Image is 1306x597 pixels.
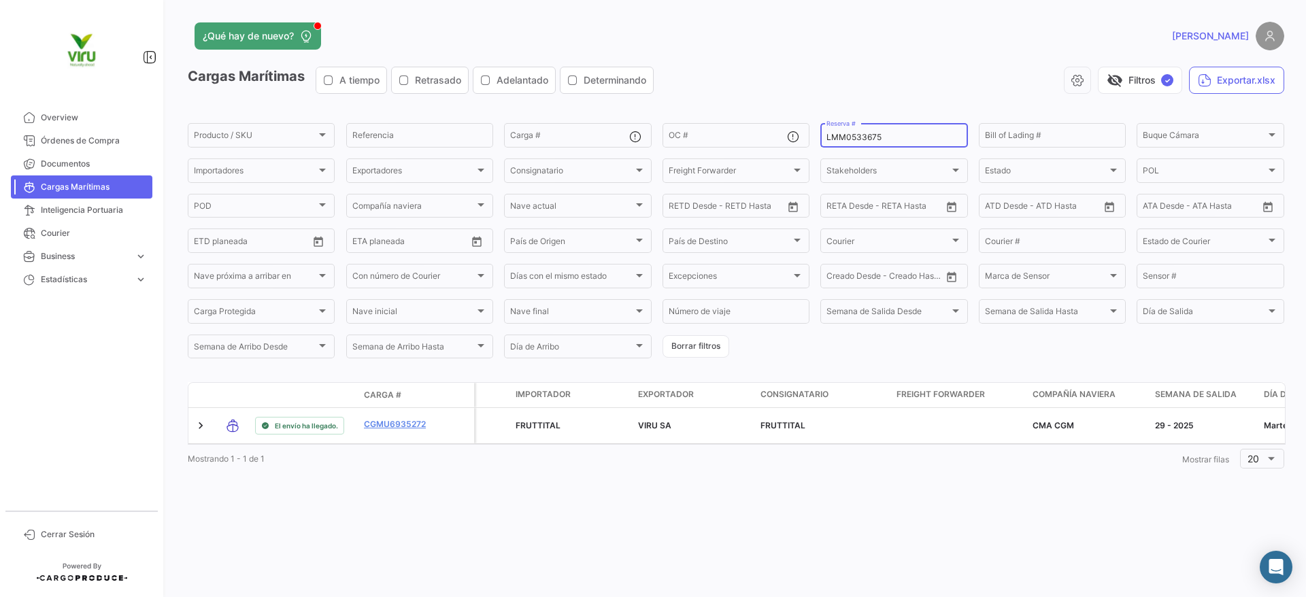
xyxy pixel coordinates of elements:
a: Inteligencia Portuaria [11,199,152,222]
a: Documentos [11,152,152,175]
span: Semana de Salida Hasta [985,309,1107,318]
span: Órdenes de Compra [41,135,147,147]
input: Hasta [703,203,757,213]
span: Courier [826,238,949,248]
span: Cargas Marítimas [41,181,147,193]
input: ATA Hasta [1194,203,1248,213]
span: Nave próxima a arribar en [194,273,316,283]
button: visibility_offFiltros✓ [1098,67,1182,94]
span: Buque Cámara [1143,133,1265,142]
span: Courier [41,227,147,239]
input: Desde [194,238,218,248]
h3: Cargas Marítimas [188,67,658,94]
button: Open calendar [783,197,803,217]
a: CGMU6935272 [364,418,435,430]
input: Desde [352,238,377,248]
span: Estado de Courier [1143,238,1265,248]
span: Semana de Salida Desde [826,309,949,318]
span: [PERSON_NAME] [1172,29,1249,43]
a: Expand/Collapse Row [194,419,207,432]
span: Carga # [364,389,401,401]
span: Estado [985,168,1107,177]
span: FRUTTITAL [516,420,560,430]
a: Órdenes de Compra [11,129,152,152]
span: Compañía naviera [352,203,475,213]
span: Semana de Arribo Hasta [352,344,475,354]
button: ¿Qué hay de nuevo? [195,22,321,50]
input: ATD Desde [985,203,1028,213]
span: Importador [516,388,571,400]
datatable-header-cell: Póliza [440,390,474,400]
span: Overview [41,112,147,124]
button: Adelantado [473,67,555,93]
button: Open calendar [1258,197,1278,217]
input: Desde [826,203,851,213]
span: 20 [1248,453,1259,464]
button: Open calendar [308,231,329,252]
a: Courier [11,222,152,245]
div: Abrir Intercom Messenger [1260,551,1292,583]
button: Determinando [560,67,653,93]
span: Consignatario [760,388,828,400]
a: Cargas Marítimas [11,175,152,199]
span: expand_more [135,273,147,286]
span: Día de Salida [1143,309,1265,318]
span: Determinando [584,73,646,87]
span: Excepciones [669,273,791,283]
span: Mostrando 1 - 1 de 1 [188,454,265,464]
img: viru.png [48,16,116,84]
input: ATD Hasta [1037,203,1092,213]
span: ¿Qué hay de nuevo? [203,29,294,43]
span: Adelantado [497,73,548,87]
span: Marca de Sensor [985,273,1107,283]
span: Stakeholders [826,168,949,177]
button: Open calendar [1099,197,1120,217]
span: País de Destino [669,238,791,248]
button: Borrar filtros [663,335,729,358]
span: Business [41,250,129,262]
span: visibility_off [1107,72,1123,88]
div: 29 - 2025 [1155,420,1253,432]
span: ✓ [1161,74,1173,86]
span: Consignatario [510,168,633,177]
datatable-header-cell: Importador [510,383,633,407]
span: Días con el mismo estado [510,273,633,283]
span: Documentos [41,158,147,170]
span: Compañía naviera [1033,388,1116,400]
span: Freight Forwarder [669,168,791,177]
datatable-header-cell: Carga # [358,383,440,407]
datatable-header-cell: Exportador [633,383,755,407]
span: Exportadores [352,168,475,177]
span: FRUTTITAL [760,420,805,430]
span: POL [1143,168,1265,177]
span: Mostrar filas [1182,454,1229,464]
span: Exportador [638,388,694,400]
input: ATA Desde [1143,203,1184,213]
input: Hasta [228,238,282,248]
span: Día de Arribo [510,344,633,354]
span: expand_more [135,250,147,262]
span: A tiempo [339,73,380,87]
span: Producto / SKU [194,133,316,142]
span: VIRU SA [638,420,671,430]
datatable-header-cell: Carga Protegida [476,383,510,407]
span: POD [194,203,316,213]
span: Cerrar Sesión [41,528,147,541]
span: Con número de Courier [352,273,475,283]
button: Open calendar [941,267,962,287]
input: Creado Hasta [886,273,941,283]
span: CMA CGM [1033,420,1074,430]
a: Overview [11,106,152,129]
span: Nave inicial [352,309,475,318]
span: Nave final [510,309,633,318]
button: Retrasado [392,67,468,93]
datatable-header-cell: Semana de Salida [1150,383,1258,407]
span: Inteligencia Portuaria [41,204,147,216]
input: Creado Desde [826,273,877,283]
span: Semana de Arribo Desde [194,344,316,354]
datatable-header-cell: Modo de Transporte [216,390,250,400]
span: El envío ha llegado. [275,420,338,431]
datatable-header-cell: Consignatario [755,383,891,407]
span: Carga Protegida [194,309,316,318]
span: Freight Forwarder [897,388,985,400]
